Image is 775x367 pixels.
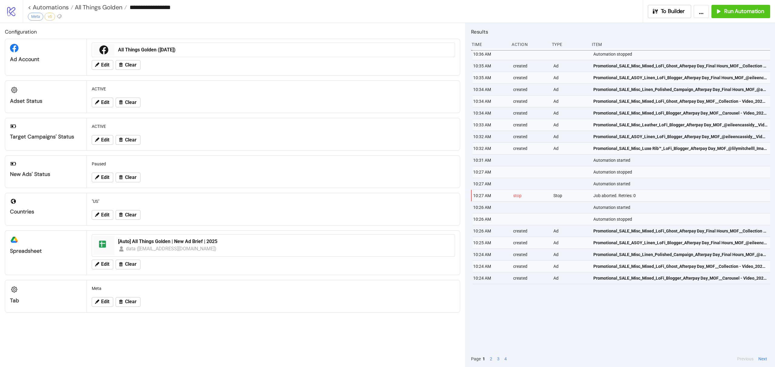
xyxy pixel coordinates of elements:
span: Clear [125,175,137,180]
span: Page [471,356,481,362]
div: created [513,249,548,260]
div: created [513,119,548,131]
div: created [513,225,548,237]
div: 10:34 AM [473,96,508,107]
a: Promotional_SALE_Misc_Leather_LoFi_Blogger_Afterpay Day_MOF_@eileencassidy__Video_20250814_US [593,119,767,131]
div: Target Campaigns' Status [10,133,82,140]
span: Promotional_SALE_Misc_Linen_Polished_Campaign_Afterpay Day_Final Hours_MOF_@amelianooranii_Image_... [593,86,767,93]
div: 10:36 AM [473,48,508,60]
span: Promotional_SALE_Misc_Mixed_LoFi_Ghost_Afterpay Day_MOF__Collection - Video_20250814_AU [593,263,767,270]
button: 4 [503,356,509,362]
span: Promotional_SALE_Misc_Mixed_LoFi_Ghost_Afterpay Day_Final Hours_MOF__Collection - Video_20250817_US [593,63,767,69]
span: Run Automation [724,8,764,15]
span: Edit [101,261,109,267]
div: Spreadsheet [10,248,82,255]
div: 10:24 AM [473,272,508,284]
div: Job aborted. Retries: 0 [593,190,772,201]
span: Promotional_SALE_Misc_Linen_Polished_Campaign_Afterpay Day_Final Hours_MOF_@amelianooranii_Image_... [593,251,767,258]
div: Ad [553,131,589,142]
span: Promotional_SALE_Misc_Luxe Rib™_LoFi_Blogger_Afterpay Day_MOF_@lilymitchelll_Image_20250814_US [593,145,767,152]
button: Edit [92,297,113,307]
div: 10:26 AM [473,213,508,225]
div: Automation started [593,202,772,213]
div: Automation started [593,178,772,190]
div: Ad [553,272,589,284]
div: 10:27 AM [473,190,508,201]
button: To Builder [648,5,691,18]
div: Meta [89,283,457,294]
div: 10:32 AM [473,131,508,142]
button: Clear [116,135,140,145]
button: Next [757,356,769,362]
h2: Configuration [5,28,460,36]
a: Promotional_SALE_Misc_Luxe Rib™_LoFi_Blogger_Afterpay Day_MOF_@lilymitchelll_Image_20250814_US [593,143,767,154]
div: Ad [553,225,589,237]
a: Promotional_SALE_ASOY_Linen_LoFi_Blogger_Afterpay Day_Final Hours_MOF_@eileencassidy__Video_20250... [593,72,767,83]
div: Time [471,39,507,50]
a: Promotional_SALE_ASOY_Linen_LoFi_Blogger_Afterpay Day_Final Hours_MOF_@eileencassidy__Video_20250... [593,237,767,248]
div: Item [591,39,770,50]
button: Clear [116,297,140,307]
div: Countries [10,208,82,215]
button: Edit [92,98,113,107]
button: Clear [116,98,140,107]
span: Clear [125,212,137,218]
div: 10:26 AM [473,202,508,213]
div: created [513,272,548,284]
div: Automation stopped [593,166,772,178]
div: Ad [553,96,589,107]
span: Promotional_SALE_Misc_Leather_LoFi_Blogger_Afterpay Day_MOF_@eileencassidy__Video_20250814_US [593,122,767,128]
h2: Results [471,28,770,36]
div: created [513,60,548,72]
div: 10:27 AM [473,166,508,178]
span: Clear [125,261,137,267]
div: created [513,237,548,248]
div: Ad [553,60,589,72]
span: Promotional_SALE_Misc_Mixed_LoFi_Ghost_Afterpay Day_MOF__Collection - Video_20250814_US [593,98,767,105]
div: Automation stopped [593,48,772,60]
button: Edit [92,260,113,269]
span: All Things Golden [73,3,122,11]
span: Edit [101,62,109,68]
div: Ad Account [10,56,82,63]
button: 2 [488,356,494,362]
button: Run Automation [711,5,770,18]
div: created [513,96,548,107]
a: < Automations [28,4,73,10]
div: Type [551,39,587,50]
button: Clear [116,173,140,182]
div: [Auto] All Things Golden | New Ad Brief | 2025 [118,238,451,245]
div: Automation stopped [593,213,772,225]
div: ACTIVE [89,121,457,132]
div: 10:34 AM [473,107,508,119]
div: Ad [553,119,589,131]
div: stop [513,190,548,201]
span: Promotional_SALE_ASOY_Linen_LoFi_Blogger_Afterpay Day_MOF_@eileencassidy__Video_20250814_US [593,133,767,140]
button: Edit [92,135,113,145]
span: Clear [125,299,137,304]
div: Stop [553,190,589,201]
span: Edit [101,100,109,105]
span: Promotional_SALE_ASOY_Linen_LoFi_Blogger_Afterpay Day_Final Hours_MOF_@eileencassidy__Video_20250... [593,74,767,81]
div: 10:35 AM [473,72,508,83]
div: All Things Golden ([DATE]) [118,47,451,53]
span: Edit [101,299,109,304]
span: Promotional_SALE_Misc_Mixed_LoFi_Blogger_Afterpay Day_MOF__Carousel - Video_20250814_US [593,110,767,116]
a: Promotional_SALE_Misc_Mixed_LoFi_Ghost_Afterpay Day_Final Hours_MOF__Collection - Video_20250817_US [593,60,767,72]
div: 10:24 AM [473,261,508,272]
div: 10:34 AM [473,84,508,95]
span: Edit [101,137,109,143]
span: Promotional_SALE_ASOY_Linen_LoFi_Blogger_Afterpay Day_Final Hours_MOF_@eileencassidy__Video_20250... [593,239,767,246]
div: ACTIVE [89,83,457,95]
button: Clear [116,210,140,220]
div: Ad [553,84,589,95]
div: v5 [45,13,55,21]
div: created [513,131,548,142]
a: All Things Golden [73,4,127,10]
button: Clear [116,260,140,269]
div: data ([EMAIL_ADDRESS][DOMAIN_NAME]) [126,245,217,252]
span: Promotional_SALE_Misc_Mixed_LoFi_Blogger_Afterpay Day_MOF__Carousel - Video_20250814_AU [593,275,767,281]
div: created [513,107,548,119]
div: "US" [89,196,457,207]
a: Promotional_SALE_Misc_Mixed_LoFi_Ghost_Afterpay Day_MOF__Collection - Video_20250814_US [593,96,767,107]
